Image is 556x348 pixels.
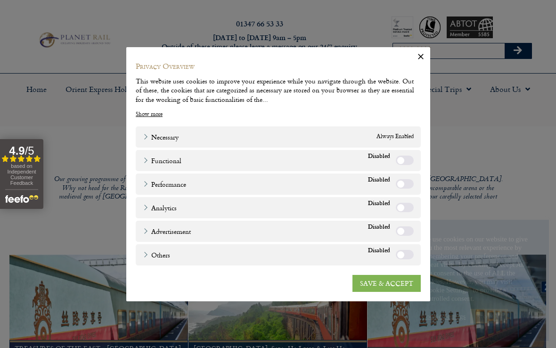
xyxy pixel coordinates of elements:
[136,76,421,104] div: This website uses cookies to improve your experience while you navigate through the website. Out ...
[352,274,421,291] a: SAVE & ACCEPT
[136,61,421,71] h4: Privacy Overview
[143,249,170,259] a: Others
[136,109,163,118] a: Show more
[143,202,177,212] a: Analytics
[143,226,191,236] a: Advertisement
[143,132,179,141] a: Necessary
[376,132,414,141] span: Always Enabled
[143,155,181,165] a: Functional
[143,179,186,189] a: Performance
